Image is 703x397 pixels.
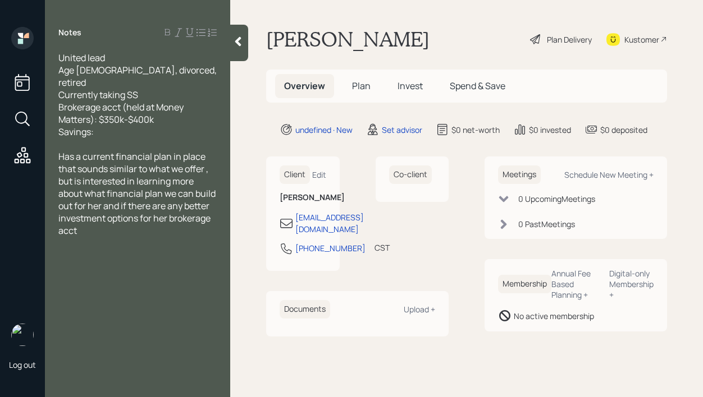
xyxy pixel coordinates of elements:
[498,165,541,184] h6: Meetings
[58,89,138,101] span: Currently taking SS
[382,124,422,136] div: Set advisor
[518,193,595,205] div: 0 Upcoming Meeting s
[624,34,659,45] div: Kustomer
[312,169,326,180] div: Edit
[58,27,81,38] label: Notes
[600,124,647,136] div: $0 deposited
[58,64,218,89] span: Age [DEMOGRAPHIC_DATA], divorced, retired
[58,126,94,138] span: Savings:
[9,359,36,370] div: Log out
[514,310,594,322] div: No active membership
[58,101,185,126] span: Brokerage acct (held at Money Matters): $350k-$400k
[564,169,654,180] div: Schedule New Meeting +
[58,52,105,64] span: United lead
[352,80,371,92] span: Plan
[450,80,505,92] span: Spend & Save
[11,324,34,346] img: robby-grisanti-headshot.png
[295,124,353,136] div: undefined · New
[404,304,435,315] div: Upload +
[295,242,366,254] div: [PHONE_NUMBER]
[280,300,330,318] h6: Documents
[284,80,325,92] span: Overview
[451,124,500,136] div: $0 net-worth
[518,218,575,230] div: 0 Past Meeting s
[375,242,390,253] div: CST
[551,268,600,300] div: Annual Fee Based Planning +
[266,27,430,52] h1: [PERSON_NAME]
[58,150,217,237] span: Has a current financial plan in place that sounds similar to what we offer , but is interested in...
[547,34,592,45] div: Plan Delivery
[280,165,310,184] h6: Client
[280,193,326,202] h6: [PERSON_NAME]
[498,275,551,293] h6: Membership
[398,80,423,92] span: Invest
[295,211,364,235] div: [EMAIL_ADDRESS][DOMAIN_NAME]
[529,124,571,136] div: $0 invested
[609,268,654,300] div: Digital-only Membership +
[389,165,432,184] h6: Co-client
